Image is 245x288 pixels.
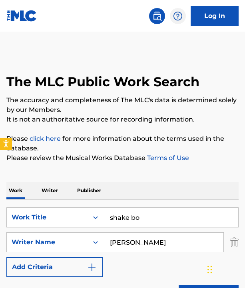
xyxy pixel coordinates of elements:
[152,11,162,21] img: search
[6,257,103,277] button: Add Criteria
[87,262,97,272] img: 9d2ae6d4665cec9f34b9.svg
[12,213,84,222] div: Work Title
[170,8,186,24] div: Help
[173,11,183,21] img: help
[30,135,61,142] a: click here
[75,182,104,199] p: Publisher
[39,182,60,199] p: Writer
[207,258,212,282] div: Drag
[6,74,199,90] h1: The MLC Public Work Search
[145,154,189,162] a: Terms of Use
[12,237,84,247] div: Writer Name
[230,232,239,252] img: Delete Criterion
[205,249,245,288] iframe: Chat Widget
[149,8,165,24] a: Public Search
[6,115,239,124] p: It is not an authoritative source for recording information.
[6,182,25,199] p: Work
[6,134,239,153] p: Please for more information about the terms used in the database.
[6,10,37,22] img: MLC Logo
[6,95,239,115] p: The accuracy and completeness of The MLC's data is determined solely by our Members.
[191,6,239,26] a: Log In
[6,153,239,163] p: Please review the Musical Works Database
